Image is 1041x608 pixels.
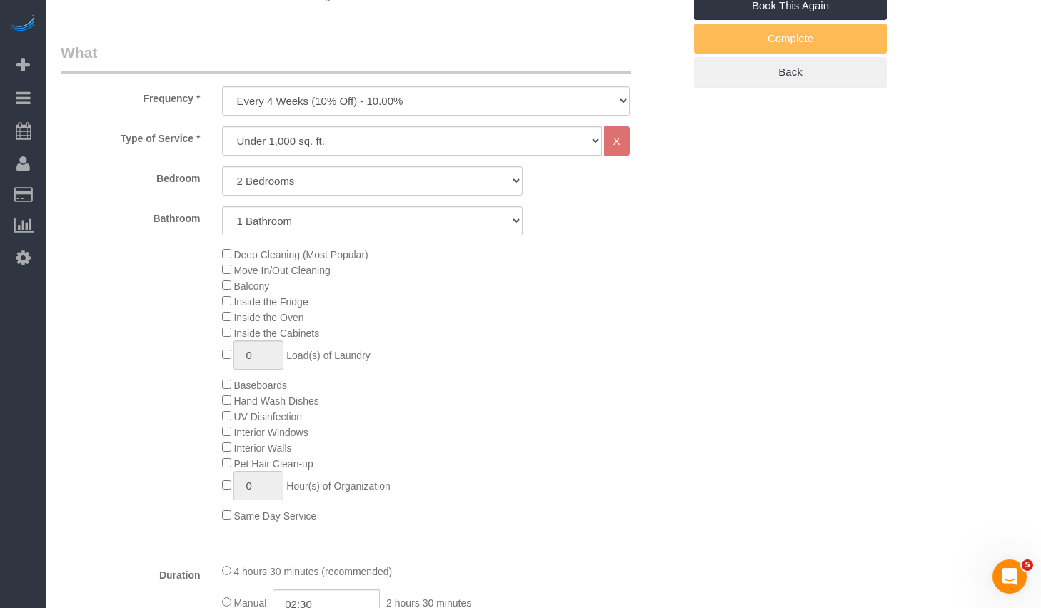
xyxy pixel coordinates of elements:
[50,166,211,186] label: Bedroom
[233,380,287,391] span: Baseboards
[61,42,631,74] legend: What
[9,14,37,34] img: Automaid Logo
[286,480,391,492] span: Hour(s) of Organization
[233,395,318,407] span: Hand Wash Dishes
[233,312,303,323] span: Inside the Oven
[233,296,308,308] span: Inside the Fridge
[233,328,319,339] span: Inside the Cabinets
[694,57,887,87] a: Back
[233,510,316,522] span: Same Day Service
[286,350,371,361] span: Load(s) of Laundry
[233,265,330,276] span: Move In/Out Cleaning
[50,563,211,582] label: Duration
[50,126,211,146] label: Type of Service *
[50,86,211,106] label: Frequency *
[233,442,291,454] span: Interior Walls
[992,559,1027,594] iframe: Intercom live chat
[1022,559,1033,571] span: 5
[233,427,308,438] span: Interior Windows
[233,458,313,470] span: Pet Hair Clean-up
[233,566,392,577] span: 4 hours 30 minutes (recommended)
[233,280,269,292] span: Balcony
[233,411,302,422] span: UV Disinfection
[50,206,211,226] label: Bathroom
[233,249,368,260] span: Deep Cleaning (Most Popular)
